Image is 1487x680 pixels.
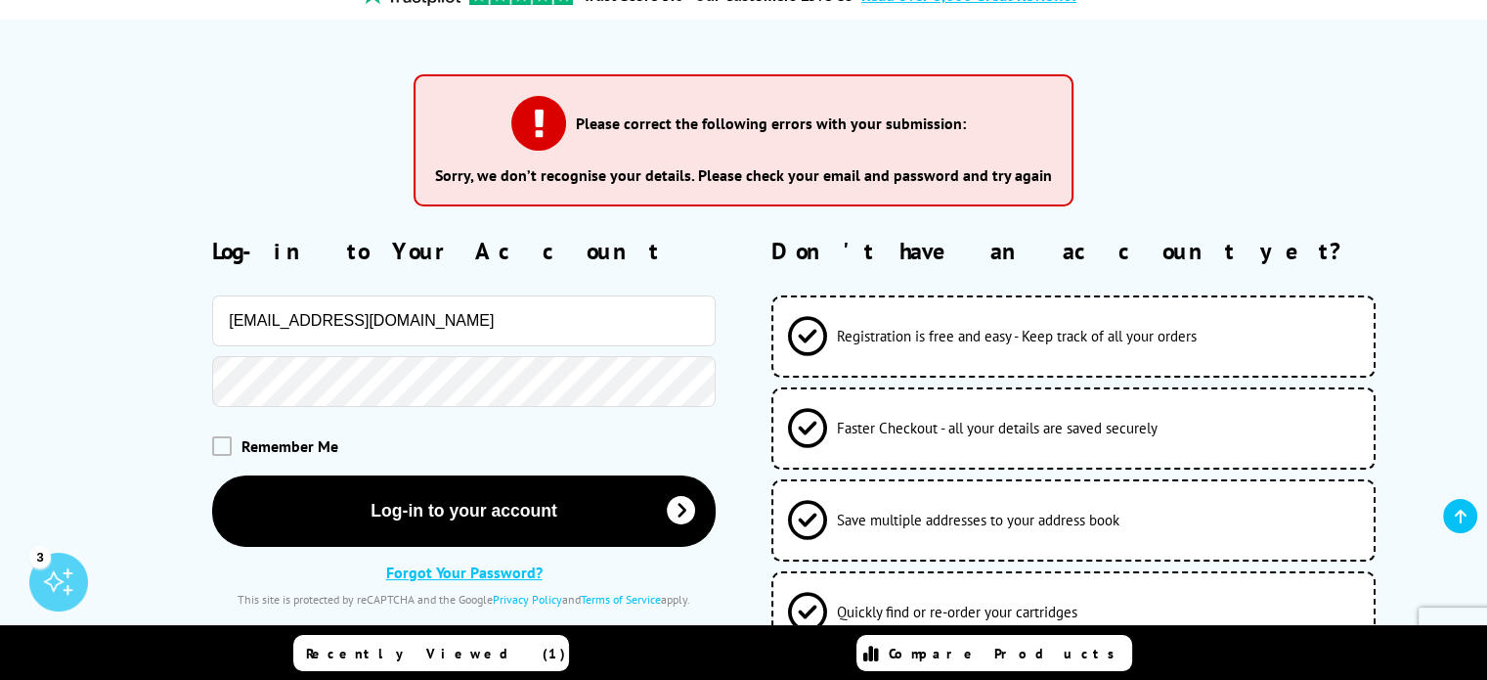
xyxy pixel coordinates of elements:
h3: Please correct the following errors with your submission: [576,113,966,133]
li: Sorry, we don’t recognise your details. Please check your email and password and try again [435,165,1052,185]
a: Compare Products [856,635,1132,671]
span: Registration is free and easy - Keep track of all your orders [837,327,1197,345]
a: Recently Viewed (1) [293,635,569,671]
span: Quickly find or re-order your cartridges [837,603,1077,621]
a: Privacy Policy [493,592,562,607]
input: Email [212,295,716,346]
span: Recently Viewed (1) [306,645,566,662]
div: This site is protected by reCAPTCHA and the Google and apply. [212,592,716,607]
span: Save multiple addresses to your address book [837,511,1119,529]
span: Faster Checkout - all your details are saved securely [837,419,1158,437]
a: Terms of Service [581,592,661,607]
button: Log-in to your account [212,476,716,547]
div: 3 [29,546,51,567]
a: Forgot Your Password? [386,563,543,582]
span: Remember Me [241,436,338,456]
h2: Don't have an account yet? [771,236,1442,266]
span: Compare Products [889,645,1125,662]
h2: Log-in to Your Account [212,236,716,266]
